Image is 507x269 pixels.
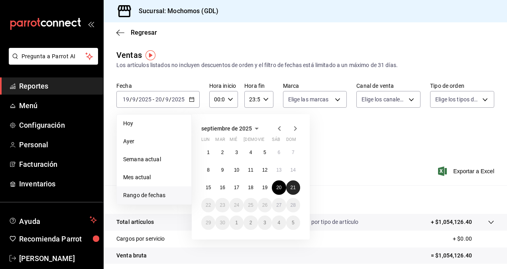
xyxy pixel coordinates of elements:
span: Regresar [131,29,157,36]
abbr: miércoles [230,137,237,145]
abbr: 26 de septiembre de 2025 [262,202,267,208]
abbr: 14 de septiembre de 2025 [291,167,296,173]
input: -- [122,96,130,103]
input: ---- [171,96,185,103]
p: Total artículos [116,218,154,226]
abbr: 2 de octubre de 2025 [250,220,252,225]
button: septiembre de 2025 [201,124,261,133]
span: Ayuda [19,215,86,225]
abbr: martes [215,137,225,145]
abbr: 9 de septiembre de 2025 [221,167,224,173]
button: 20 de septiembre de 2025 [272,180,286,195]
abbr: 10 de septiembre de 2025 [234,167,239,173]
abbr: 28 de septiembre de 2025 [291,202,296,208]
span: Elige las marcas [288,95,329,103]
abbr: 5 de septiembre de 2025 [263,150,266,155]
button: 3 de octubre de 2025 [258,216,272,230]
span: / [130,96,132,103]
span: - [153,96,154,103]
span: / [169,96,171,103]
button: 30 de septiembre de 2025 [215,216,229,230]
abbr: lunes [201,137,210,145]
label: Tipo de orden [430,83,494,89]
button: 22 de septiembre de 2025 [201,198,215,212]
button: 3 de septiembre de 2025 [230,145,244,160]
span: Configuración [19,120,97,131]
abbr: 13 de septiembre de 2025 [276,167,281,173]
span: Recomienda Parrot [19,233,97,244]
span: Inventarios [19,178,97,189]
button: 2 de septiembre de 2025 [215,145,229,160]
button: 13 de septiembre de 2025 [272,163,286,177]
abbr: 15 de septiembre de 2025 [206,185,211,190]
button: Exportar a Excel [440,166,494,176]
button: 23 de septiembre de 2025 [215,198,229,212]
button: Tooltip marker [145,50,155,60]
label: Hora inicio [209,83,238,89]
button: 9 de septiembre de 2025 [215,163,229,177]
span: Hoy [123,119,185,128]
abbr: 22 de septiembre de 2025 [206,202,211,208]
button: open_drawer_menu [88,21,94,27]
abbr: 5 de octubre de 2025 [292,220,295,225]
abbr: 3 de septiembre de 2025 [235,150,238,155]
abbr: 2 de septiembre de 2025 [221,150,224,155]
button: 5 de octubre de 2025 [286,216,300,230]
div: Los artículos listados no incluyen descuentos de orden y el filtro de fechas está limitado a un m... [116,61,494,69]
abbr: 3 de octubre de 2025 [263,220,266,225]
abbr: 21 de septiembre de 2025 [291,185,296,190]
div: Ventas [116,49,142,61]
p: + $1,054,126.40 [431,218,472,226]
button: 26 de septiembre de 2025 [258,198,272,212]
button: 15 de septiembre de 2025 [201,180,215,195]
button: 29 de septiembre de 2025 [201,216,215,230]
input: -- [165,96,169,103]
abbr: 18 de septiembre de 2025 [248,185,253,190]
abbr: 12 de septiembre de 2025 [262,167,267,173]
p: + $0.00 [453,235,494,243]
abbr: 4 de septiembre de 2025 [250,150,252,155]
span: / [162,96,165,103]
label: Hora fin [244,83,273,89]
button: Regresar [116,29,157,36]
span: [PERSON_NAME] [19,253,97,264]
span: Menú [19,100,97,111]
button: 10 de septiembre de 2025 [230,163,244,177]
button: 4 de octubre de 2025 [272,216,286,230]
span: Facturación [19,159,97,170]
button: 7 de septiembre de 2025 [286,145,300,160]
button: 24 de septiembre de 2025 [230,198,244,212]
button: 19 de septiembre de 2025 [258,180,272,195]
span: Semana actual [123,155,185,164]
button: 2 de octubre de 2025 [244,216,257,230]
abbr: sábado [272,137,280,145]
abbr: 17 de septiembre de 2025 [234,185,239,190]
input: ---- [138,96,152,103]
abbr: 8 de septiembre de 2025 [207,167,210,173]
button: 8 de septiembre de 2025 [201,163,215,177]
input: -- [155,96,162,103]
abbr: 11 de septiembre de 2025 [248,167,253,173]
button: 21 de septiembre de 2025 [286,180,300,195]
button: 25 de septiembre de 2025 [244,198,257,212]
abbr: 19 de septiembre de 2025 [262,185,267,190]
abbr: jueves [244,137,291,145]
button: 1 de septiembre de 2025 [201,145,215,160]
button: Pregunta a Parrot AI [9,48,98,65]
span: Mes actual [123,173,185,182]
p: = $1,054,126.40 [431,251,494,260]
label: Canal de venta [356,83,421,89]
button: 17 de septiembre de 2025 [230,180,244,195]
label: Marca [283,83,347,89]
abbr: 24 de septiembre de 2025 [234,202,239,208]
a: Pregunta a Parrot AI [6,58,98,66]
button: 11 de septiembre de 2025 [244,163,257,177]
span: Ayer [123,137,185,146]
span: Rango de fechas [123,191,185,200]
button: 5 de septiembre de 2025 [258,145,272,160]
input: -- [132,96,136,103]
abbr: viernes [258,137,264,145]
abbr: 27 de septiembre de 2025 [276,202,281,208]
abbr: 4 de octubre de 2025 [277,220,280,225]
